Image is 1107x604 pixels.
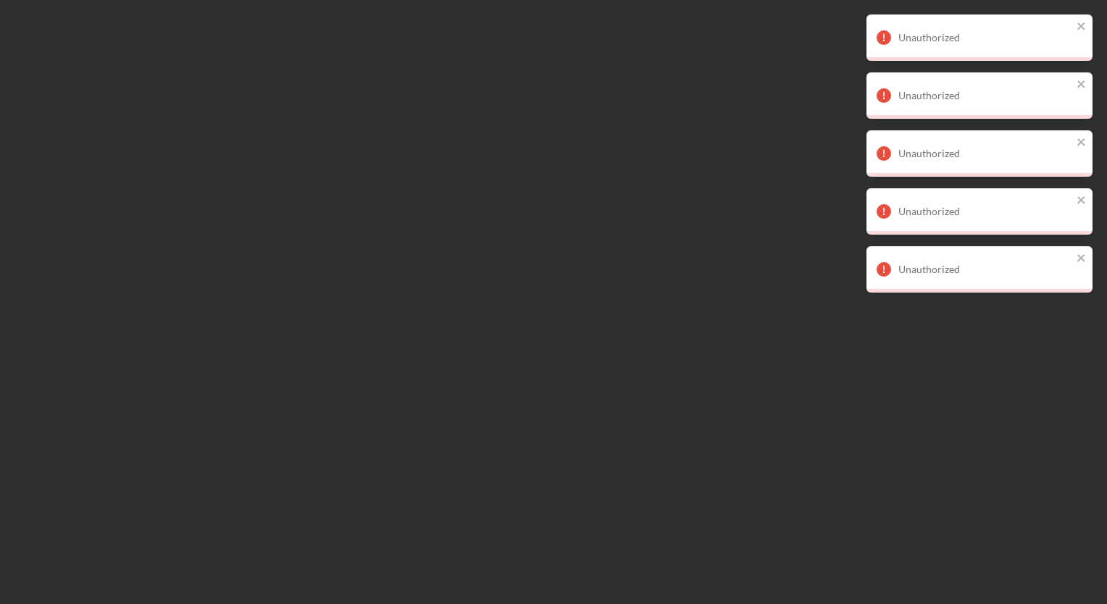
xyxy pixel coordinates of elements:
div: Unauthorized [898,148,1072,159]
button: close [1077,136,1087,150]
button: close [1077,252,1087,266]
div: Unauthorized [898,32,1072,43]
button: close [1077,20,1087,34]
div: Unauthorized [898,206,1072,217]
button: close [1077,78,1087,92]
div: Unauthorized [898,264,1072,275]
div: Unauthorized [898,90,1072,101]
button: close [1077,194,1087,208]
